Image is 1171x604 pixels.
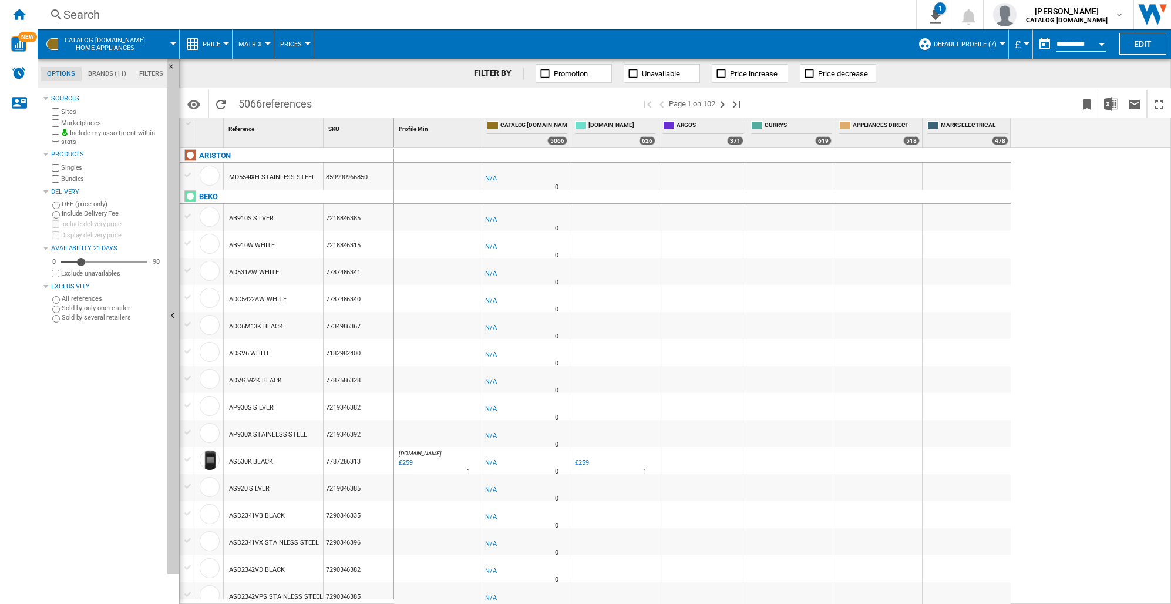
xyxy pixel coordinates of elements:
span: Default profile (7) [934,41,997,48]
div: 619 offers sold by CURRYS [815,136,832,145]
button: Hide [167,59,179,574]
div: 478 offers sold by MARKS ELECTRICAL [992,136,1008,145]
div: Delivery Time : 0 day [555,304,558,316]
div: Sort None [396,118,482,136]
md-tab-item: Options [41,67,82,81]
span: [PERSON_NAME] [1026,5,1108,17]
div: CATALOG [DOMAIN_NAME] 5066 offers sold by CATALOG BEKO.UK [484,118,570,147]
md-tab-item: Brands (11) [82,67,133,81]
div: Prices [280,29,308,59]
div: Products [51,150,163,159]
div: N/A [485,457,497,469]
div: Sort None [200,118,223,136]
input: Display delivery price [52,270,59,277]
img: profile.jpg [993,3,1017,26]
div: 859990966850 [324,163,393,190]
input: Display delivery price [52,231,59,239]
div: N/A [485,268,497,280]
div: 7787486340 [324,285,393,312]
div: N/A [485,376,497,388]
button: Maximize [1148,90,1171,118]
md-slider: Availability [61,256,147,268]
div: 518 offers sold by APPLIANCES DIRECT [903,136,920,145]
button: Promotion [536,64,612,83]
span: [DOMAIN_NAME] [588,121,655,131]
button: Hide [167,59,181,80]
input: Sold by several retailers [52,315,60,323]
button: Price [203,29,226,59]
div: ASD2341VB BLACK [229,502,285,529]
div: 7219346392 [324,420,393,447]
div: Delivery Time : 0 day [555,385,558,397]
button: Next page [715,90,729,118]
label: Display delivery price [61,231,163,240]
div: AD531AW WHITE [229,259,279,286]
span: CATALOG [DOMAIN_NAME] [500,121,567,131]
div: 7787286313 [324,447,393,474]
div: 7219346382 [324,393,393,420]
span: Matrix [238,41,262,48]
input: Singles [52,164,59,172]
div: Delivery Time : 0 day [555,182,558,193]
div: APPLIANCES DIRECT 518 offers sold by APPLIANCES DIRECT [837,118,922,147]
div: 1 [934,2,946,14]
div: N/A [485,322,497,334]
label: Sold by several retailers [62,313,163,322]
div: AP930X STAINLESS STEEL [229,421,307,448]
div: AB910W WHITE [229,232,275,259]
span: [DOMAIN_NAME] [399,450,442,457]
div: MARKS ELECTRICAL 478 offers sold by MARKS ELECTRICAL [925,118,1011,147]
span: Page 1 on 102 [669,90,715,118]
div: ADC5422AW WHITE [229,286,287,313]
label: All references [62,294,163,303]
div: N/A [485,484,497,496]
div: 7290346382 [324,555,393,582]
div: ADC6M13K BLACK [229,313,283,340]
span: Profile Min [399,126,428,132]
div: 90 [150,257,163,266]
img: excel-24x24.png [1104,97,1118,111]
div: N/A [485,214,497,226]
div: Reference Sort None [226,118,323,136]
div: N/A [485,565,497,577]
input: Sites [52,108,59,116]
div: N/A [485,241,497,253]
button: Price increase [712,64,788,83]
div: Delivery Time : 0 day [555,277,558,288]
div: ARGOS 371 offers sold by ARGOS [661,118,746,147]
div: Delivery Time : 0 day [555,439,558,451]
span: Price increase [730,69,778,78]
button: Open calendar [1091,32,1112,53]
div: SKU Sort None [326,118,393,136]
div: Price [186,29,226,59]
img: wise-card.svg [11,36,26,52]
span: 5066 [233,90,318,115]
div: N/A [485,295,497,307]
div: 7290346335 [324,501,393,528]
md-tab-item: Filters [133,67,170,81]
button: CATALOG [DOMAIN_NAME]Home appliances [65,29,157,59]
div: 7290346396 [324,528,393,555]
div: N/A [485,538,497,550]
div: Delivery Time : 0 day [555,250,558,261]
label: Singles [61,163,163,172]
button: Matrix [238,29,268,59]
button: £ [1015,29,1027,59]
button: Price decrease [800,64,876,83]
div: 7734986367 [324,312,393,339]
div: N/A [485,349,497,361]
input: Include delivery price [52,220,59,228]
div: ADSV6 WHITE [229,340,270,367]
div: N/A [485,403,497,415]
div: CURRYS 619 offers sold by CURRYS [749,118,834,147]
input: Bundles [52,175,59,183]
span: references [262,98,312,110]
div: £259 [575,459,589,467]
div: 7218846385 [324,204,393,231]
button: Download in Excel [1099,90,1123,118]
label: OFF (price only) [62,200,163,209]
span: Reference [228,126,254,132]
span: £ [1015,38,1021,51]
div: Sort None [226,118,323,136]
